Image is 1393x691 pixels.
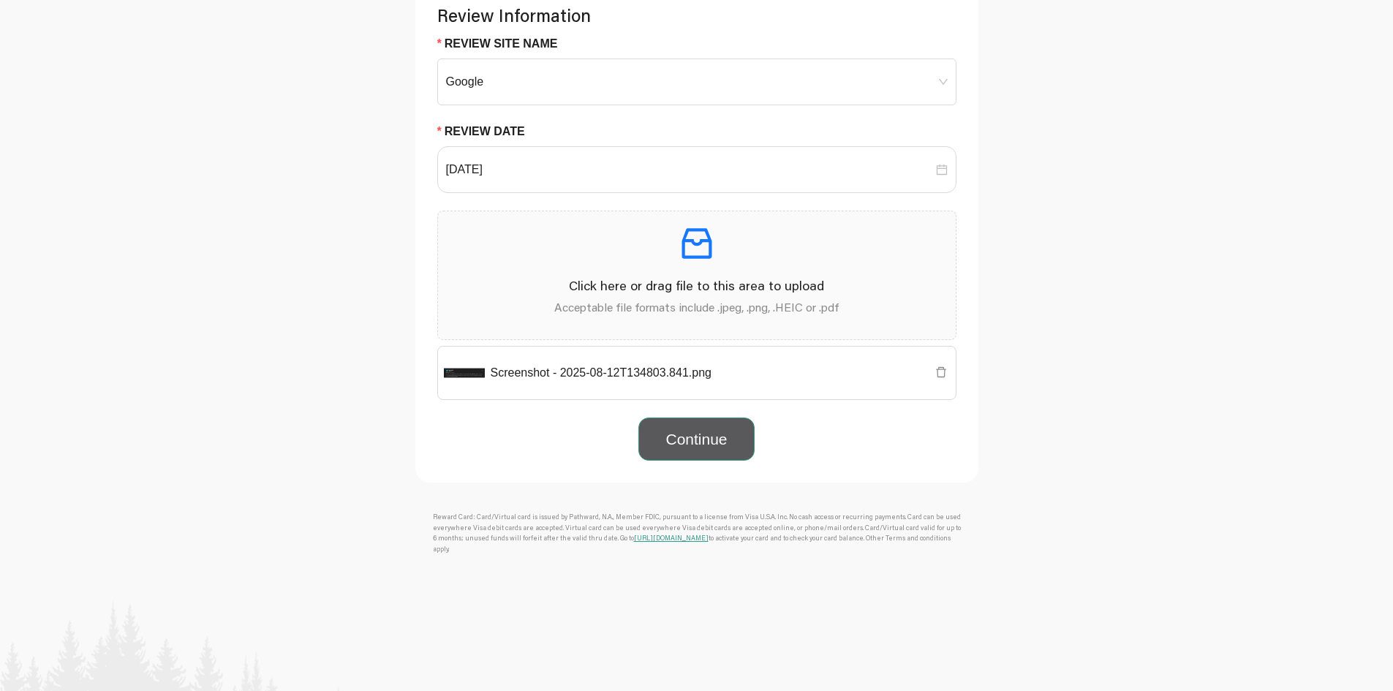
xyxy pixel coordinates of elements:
[446,71,948,93] span: Google
[438,211,956,339] span: inboxClick here or drag file to this area to uploadAcceptable file formats include .jpeg, .png, ....
[634,534,709,542] a: [URL][DOMAIN_NAME]
[415,494,978,572] div: Reward Card: Card/Virtual card is issued by Pathward, N.A., Member FDIC, pursuant to a license fr...
[450,298,944,316] p: Acceptable file formats include .jpeg, .png, .HEIC or .pdf
[638,418,754,461] button: Continue
[935,366,947,378] span: delete
[437,123,537,140] label: Review Date
[437,35,569,53] label: Review Site Name
[676,223,717,264] span: inbox
[444,352,485,393] img: Screenshot - 2025-08-12T134803.841.png
[450,276,944,295] p: Click here or drag file to this area to upload
[446,161,933,178] input: Review Date
[485,364,932,382] span: Screenshot - 2025-08-12T134803.841.png
[437,5,956,26] h4: Review Information
[932,364,950,380] button: delete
